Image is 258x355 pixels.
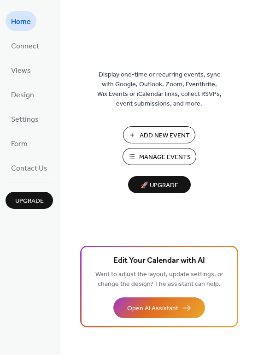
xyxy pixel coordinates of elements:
[6,109,44,129] a: Settings
[6,60,36,80] a: Views
[140,131,190,141] span: Add New Event
[6,35,45,55] a: Connect
[6,11,36,31] a: Home
[11,112,39,127] span: Settings
[6,158,53,177] a: Contact Us
[11,15,31,29] span: Home
[128,176,191,193] button: 🚀 Upgrade
[6,192,53,209] button: Upgrade
[127,304,178,314] span: Open AI Assistant
[95,268,223,290] span: Want to adjust the layout, update settings, or change the design? The assistant can help.
[11,161,47,176] span: Contact Us
[113,297,205,318] button: Open AI Assistant
[134,179,185,192] span: 🚀 Upgrade
[11,39,39,53] span: Connect
[11,137,28,151] span: Form
[113,254,205,267] span: Edit Your Calendar with AI
[6,133,33,153] a: Form
[123,148,196,165] button: Manage Events
[11,88,34,102] span: Design
[123,126,195,143] button: Add New Event
[6,84,40,104] a: Design
[139,153,191,162] span: Manage Events
[15,196,44,206] span: Upgrade
[97,70,222,109] span: Display one-time or recurring events, sync with Google, Outlook, Zoom, Eventbrite, Wix Events or ...
[11,64,31,78] span: Views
